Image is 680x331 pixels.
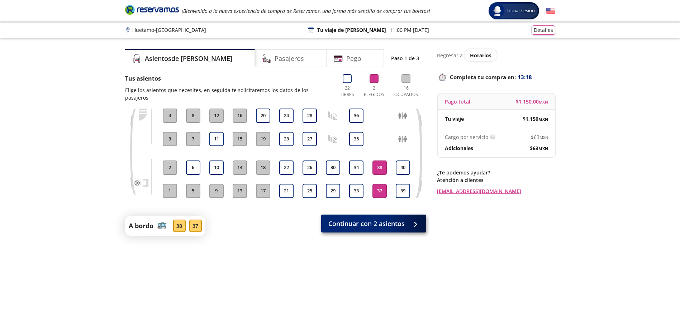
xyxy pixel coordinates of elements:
button: 10 [209,160,224,175]
button: 8 [186,109,200,123]
p: Completa tu compra en : [437,72,555,82]
button: 34 [349,160,363,175]
button: 28 [303,109,317,123]
small: MXN [539,135,548,140]
p: 22 Libres [338,85,357,98]
button: Continuar con 2 asientos [321,215,426,232]
div: 37 [189,220,202,232]
button: 3 [163,132,177,146]
p: 11:00 PM [DATE] [390,26,429,34]
button: 24 [279,109,294,123]
button: 17 [256,184,270,198]
button: 29 [326,184,340,198]
button: 33 [349,184,363,198]
button: 36 [349,109,363,123]
p: 16 Ocupados [391,85,421,98]
button: 25 [303,184,317,198]
small: MXN [539,99,548,105]
button: Detalles [532,25,555,35]
button: 22 [279,160,294,175]
p: Paso 1 de 3 [391,54,419,62]
button: 26 [303,160,317,175]
button: 18 [256,160,270,175]
p: Tus asientos [125,74,331,83]
button: 16 [233,109,247,123]
span: $ 63 [530,144,548,152]
p: Tu viaje [445,115,464,123]
button: English [546,6,555,15]
p: 2 Elegidos [362,85,386,98]
p: A bordo [129,221,153,231]
button: 6 [186,160,200,175]
em: ¡Bienvenido a la nueva experiencia de compra de Reservamos, una forma más sencilla de comprar tus... [182,8,430,14]
div: Regresar a ver horarios [437,49,555,61]
button: 4 [163,109,177,123]
button: 14 [233,160,247,175]
a: Brand Logo [125,4,179,17]
p: Pago total [445,98,470,105]
button: 13 [233,184,247,198]
button: 38 [372,160,387,175]
button: 27 [303,132,317,146]
p: Huetamo - [GEOGRAPHIC_DATA] [132,26,206,34]
div: 38 [173,220,186,232]
button: 30 [326,160,340,175]
button: 1 [163,184,177,198]
small: MXN [538,116,548,122]
span: Horarios [470,52,491,59]
h4: Pago [346,54,361,63]
button: 2 [163,160,177,175]
button: 5 [186,184,200,198]
span: Iniciar sesión [504,7,538,14]
button: 37 [372,184,387,198]
button: 15 [233,132,247,146]
p: Regresar a [437,52,463,59]
button: 21 [279,184,294,198]
button: 35 [349,132,363,146]
p: Elige los asientos que necesites, en seguida te solicitaremos los datos de los pasajeros [125,86,331,101]
p: Tu viaje de [PERSON_NAME] [317,26,386,34]
span: $ 1,150 [523,115,548,123]
p: Adicionales [445,144,473,152]
small: MXN [538,146,548,151]
button: 20 [256,109,270,123]
button: 19 [256,132,270,146]
h4: Asientos de [PERSON_NAME] [145,54,232,63]
button: 23 [279,132,294,146]
button: 39 [396,184,410,198]
button: 40 [396,160,410,175]
p: ¿Te podemos ayudar? [437,169,555,176]
span: $ 1,150.00 [516,98,548,105]
h4: Pasajeros [275,54,304,63]
button: 12 [209,109,224,123]
span: 13:18 [518,73,532,81]
span: $ 63 [531,133,548,141]
span: Continuar con 2 asientos [328,219,405,229]
button: 11 [209,132,224,146]
a: [EMAIL_ADDRESS][DOMAIN_NAME] [437,187,555,195]
i: Brand Logo [125,4,179,15]
p: Cargo por servicio [445,133,488,141]
button: 9 [209,184,224,198]
p: Atención a clientes [437,176,555,184]
button: 7 [186,132,200,146]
